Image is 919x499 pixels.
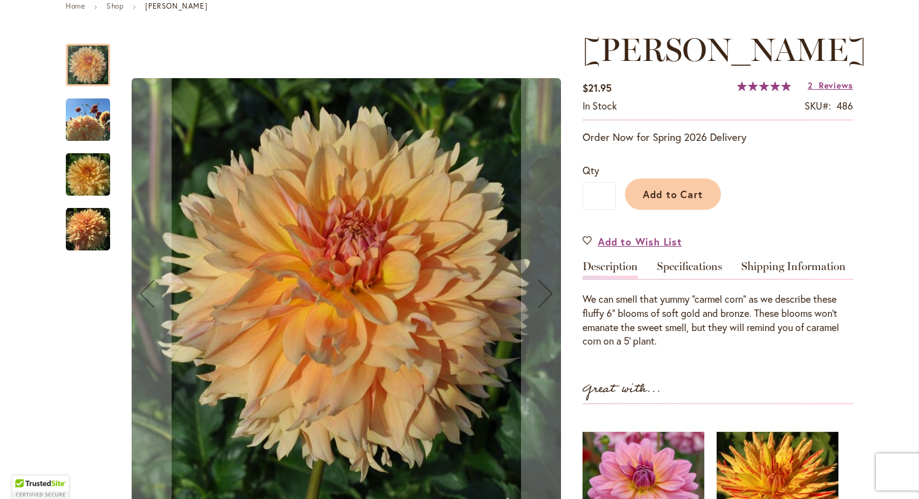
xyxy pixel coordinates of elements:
[66,1,85,10] a: Home
[737,81,791,91] div: 100%
[44,145,132,204] img: KARMEL KORN
[583,164,599,177] span: Qty
[66,86,122,141] div: KARMEL KORN
[583,81,611,94] span: $21.95
[66,31,122,86] div: KARMEL KORN
[583,261,853,348] div: Detailed Product Info
[741,261,846,279] a: Shipping Information
[66,141,122,196] div: KARMEL KORN
[808,79,813,91] span: 2
[583,99,617,112] span: In stock
[625,178,721,210] button: Add to Cart
[598,234,682,249] span: Add to Wish List
[145,1,207,10] strong: [PERSON_NAME]
[808,79,853,91] a: 2 Reviews
[583,261,638,279] a: Description
[583,234,682,249] a: Add to Wish List
[837,99,853,113] div: 486
[9,455,44,490] iframe: Launch Accessibility Center
[66,98,110,142] img: KARMEL KORN
[819,79,853,91] span: Reviews
[106,1,124,10] a: Shop
[657,261,722,279] a: Specifications
[805,99,831,112] strong: SKU
[66,196,110,250] div: KARMEL KORN
[583,292,853,348] div: We can smell that yummy "carmel corn" as we describe these fluffy 6" blooms of soft gold and bron...
[583,379,661,399] strong: Great with...
[583,130,853,145] p: Order Now for Spring 2026 Delivery
[66,207,110,252] img: KARMEL KORN
[583,30,866,69] span: [PERSON_NAME]
[583,99,617,113] div: Availability
[643,188,704,201] span: Add to Cart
